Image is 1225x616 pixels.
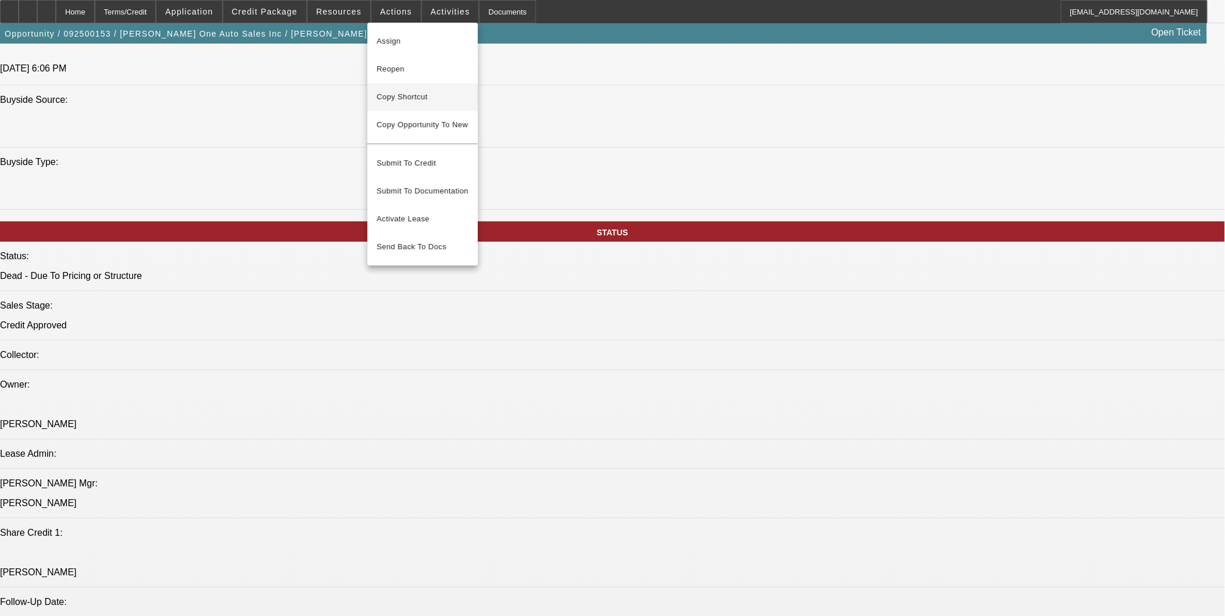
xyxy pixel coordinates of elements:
span: Reopen [377,62,469,76]
span: Submit To Documentation [377,184,469,198]
span: Copy Opportunity To New [377,120,468,129]
span: Copy Shortcut [377,90,469,104]
span: Send Back To Docs [377,240,469,254]
span: Assign [377,34,469,48]
span: Submit To Credit [377,156,469,170]
span: Activate Lease [377,212,469,226]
